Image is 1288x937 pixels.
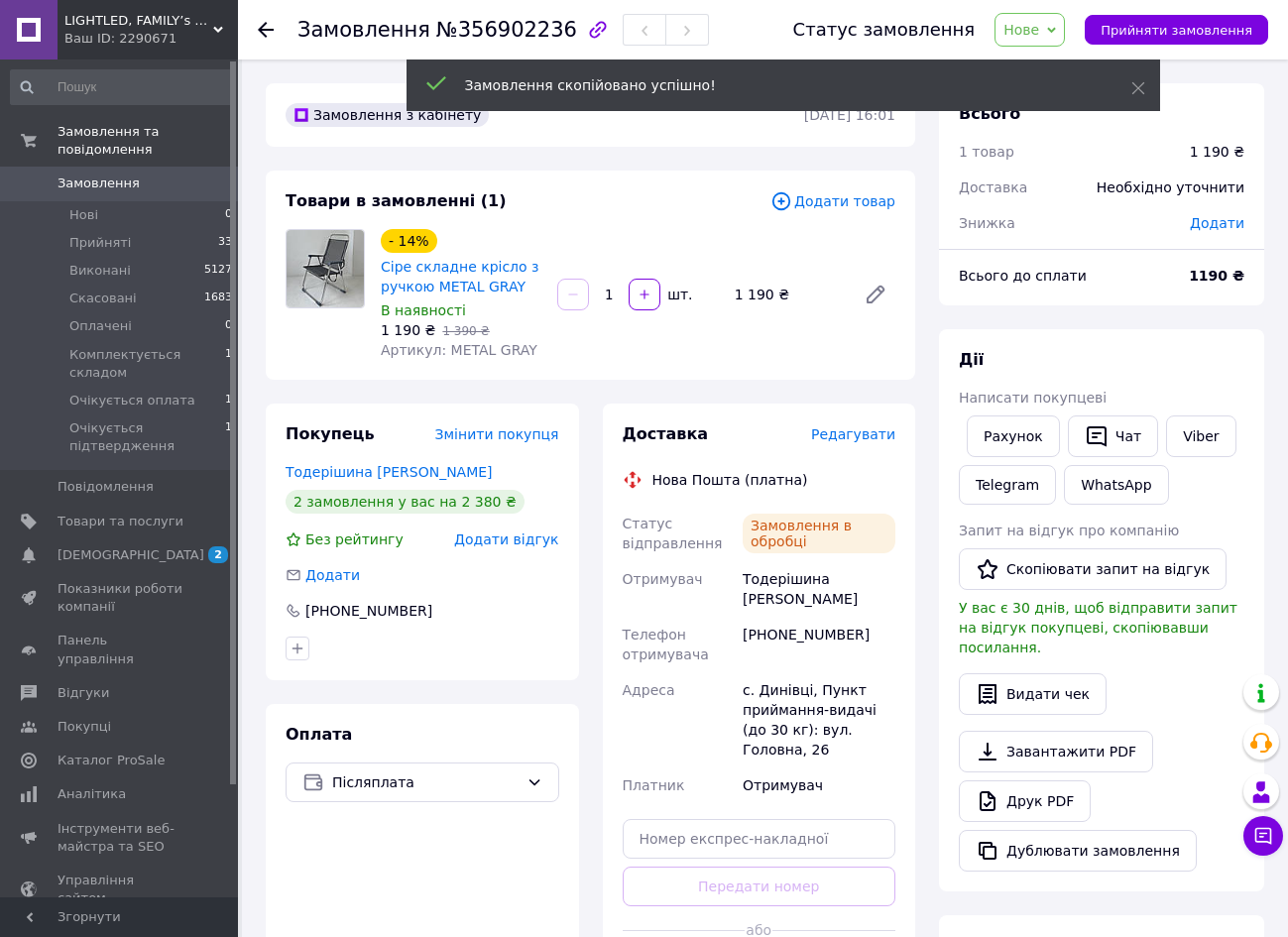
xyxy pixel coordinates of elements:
[69,392,195,410] span: Очікується оплата
[69,317,132,335] span: Оплачені
[58,546,204,564] span: [DEMOGRAPHIC_DATA]
[58,175,140,192] span: Замовлення
[856,275,895,314] a: Редагувати
[225,317,232,335] span: 0
[208,546,228,563] span: 2
[64,30,238,48] div: Ваш ID: 2290671
[435,426,559,442] span: Змінити покупця
[1003,22,1039,38] span: Нове
[381,229,437,253] div: - 14%
[58,785,126,803] span: Аналітика
[305,531,404,547] span: Без рейтингу
[1189,268,1244,284] b: 1190 ₴
[58,872,183,907] span: Управління сайтом
[286,464,493,480] a: Тодерішина [PERSON_NAME]
[1190,215,1244,231] span: Додати
[811,426,895,442] span: Редагувати
[381,302,466,318] span: В наявності
[623,627,709,662] span: Телефон отримувача
[69,234,131,252] span: Прийняті
[1166,415,1235,457] a: Viber
[959,390,1107,406] span: Написати покупцеві
[58,752,165,769] span: Каталог ProSale
[959,350,984,369] span: Дії
[225,392,232,410] span: 1
[286,424,375,443] span: Покупець
[739,561,899,617] div: Тодерішина [PERSON_NAME]
[967,415,1060,457] button: Рахунок
[58,684,109,702] span: Відгуки
[286,725,352,744] span: Оплата
[739,767,899,803] div: Отримувач
[1085,15,1268,45] button: Прийняти замовлення
[287,230,364,307] img: Сіре складне крісло з ручкою METAL GRAY
[959,780,1091,822] a: Друк PDF
[623,424,709,443] span: Доставка
[623,682,675,698] span: Адреса
[959,465,1056,505] a: Telegram
[662,285,694,304] div: шт.
[1085,166,1256,209] div: Необхідно уточнити
[225,346,232,382] span: 1
[204,290,232,307] span: 1683
[258,20,274,40] div: Повернутися назад
[454,531,558,547] span: Додати відгук
[286,191,507,210] span: Товари в замовленні (1)
[623,819,896,859] input: Номер експрес-накладної
[1068,415,1158,457] button: Чат
[442,324,489,338] span: 1 390 ₴
[959,830,1197,872] button: Дублювати замовлення
[959,600,1237,655] span: У вас є 30 днів, щоб відправити запит на відгук покупцеві, скопіювавши посилання.
[959,548,1227,590] button: Скопіювати запит на відгук
[58,123,238,159] span: Замовлення та повідомлення
[10,69,234,105] input: Пошук
[69,419,225,455] span: Очікується підтвердження
[297,18,430,42] span: Замовлення
[959,144,1014,160] span: 1 товар
[1243,816,1283,856] button: Чат з покупцем
[303,601,434,621] div: [PHONE_NUMBER]
[69,206,98,224] span: Нові
[436,18,577,42] span: №356902236
[959,731,1153,772] a: Завантажити PDF
[69,290,137,307] span: Скасовані
[225,206,232,224] span: 0
[225,419,232,455] span: 1
[465,75,1082,95] div: Замовлення скопійовано успішно!
[381,259,539,294] a: Сіре складне крісло з ручкою METAL GRAY
[286,490,525,514] div: 2 замовлення у вас на 2 380 ₴
[647,470,813,490] div: Нова Пошта (платна)
[69,262,131,280] span: Виконані
[959,215,1015,231] span: Знижка
[793,20,976,40] div: Статус замовлення
[64,12,213,30] span: LIGHTLED, FAMILY’s LIGHT&GRILL
[1190,142,1244,162] div: 1 190 ₴
[770,190,895,212] span: Додати товар
[743,514,895,553] div: Замовлення в обробці
[739,617,899,672] div: [PHONE_NUMBER]
[218,234,232,252] span: 33
[623,516,723,551] span: Статус відправлення
[623,571,703,587] span: Отримувач
[58,718,111,736] span: Покупці
[58,632,183,667] span: Панель управління
[959,268,1087,284] span: Всього до сплати
[58,580,183,616] span: Показники роботи компанії
[1101,23,1252,38] span: Прийняти замовлення
[69,346,225,382] span: Комплектується складом
[58,820,183,856] span: Інструменти веб-майстра та SEO
[959,179,1027,195] span: Доставка
[305,567,360,583] span: Додати
[959,523,1179,538] span: Запит на відгук про компанію
[286,103,489,127] div: Замовлення з кабінету
[204,262,232,280] span: 5127
[959,673,1107,715] button: Видати чек
[58,513,183,530] span: Товари та послуги
[381,322,435,338] span: 1 190 ₴
[727,281,848,308] div: 1 190 ₴
[1064,465,1168,505] a: WhatsApp
[381,342,537,358] span: Артикул: METAL GRAY
[623,777,685,793] span: Платник
[332,771,519,793] span: Післяплата
[58,478,154,496] span: Повідомлення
